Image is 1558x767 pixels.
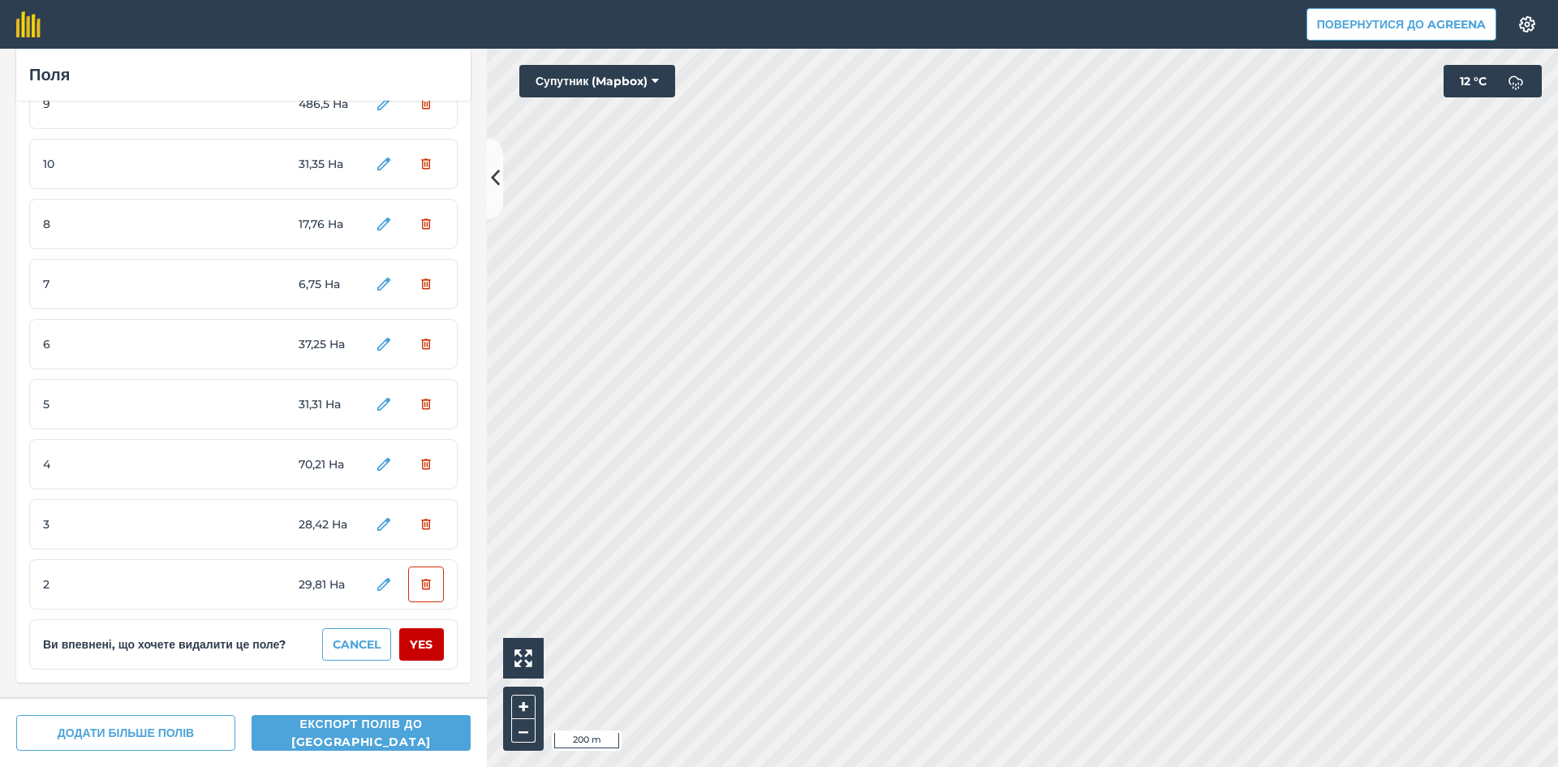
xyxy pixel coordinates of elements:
[299,155,359,173] span: 31,35 Ha
[29,62,458,88] div: Поля
[299,515,359,533] span: 28,42 Ha
[1500,65,1532,97] img: svg+xml;base64,PD94bWwgdmVyc2lvbj0iMS4wIiBlbmNvZGluZz0idXRmLTgiPz4KPCEtLSBHZW5lcmF0b3I6IEFkb2JlIE...
[16,715,235,751] button: ДОДАТИ БІЛЬШЕ ПОЛІВ
[43,95,165,113] span: 9
[299,395,359,413] span: 31,31 Ha
[16,11,41,37] img: fieldmargin Логотип
[299,575,359,593] span: 29,81 Ha
[43,275,165,293] span: 7
[43,455,165,473] span: 4
[519,65,675,97] button: Супутник (Mapbox)
[1306,8,1496,41] button: Повернутися до Agreena
[322,628,391,661] button: Cancel
[399,628,444,661] button: Yes
[43,515,165,533] span: 3
[1460,65,1487,97] span: 12 ° C
[43,215,165,233] span: 8
[1444,65,1542,97] button: 12 °C
[1517,16,1537,32] img: A cog icon
[252,715,471,751] button: Експорт полів до [GEOGRAPHIC_DATA]
[299,455,359,473] span: 70,21 Ha
[511,695,536,719] button: +
[43,575,165,593] span: 2
[43,636,286,653] strong: Ви впевнені, що хочете видалити це поле?
[43,335,165,353] span: 6
[299,215,359,233] span: 17,76 Ha
[299,275,359,293] span: 6,75 Ha
[43,155,165,173] span: 10
[299,95,359,113] span: 486,5 Ha
[43,395,165,413] span: 5
[299,335,359,353] span: 37,25 Ha
[514,649,532,667] img: Four arrows, one pointing top left, one top right, one bottom right and the last bottom left
[511,719,536,743] button: –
